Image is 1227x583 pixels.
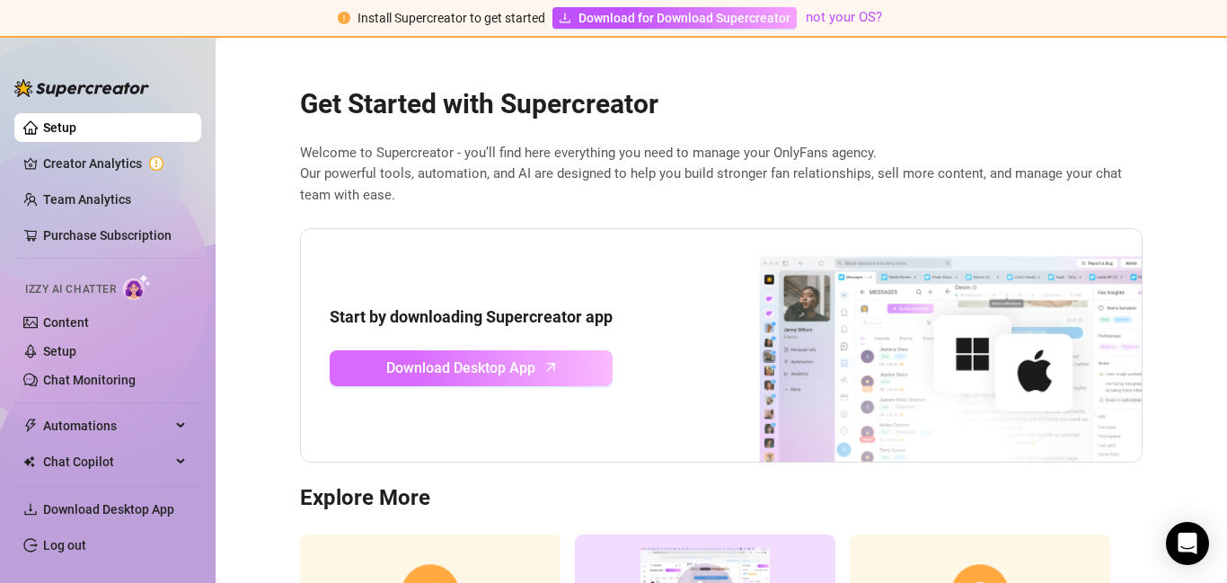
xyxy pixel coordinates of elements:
span: exclamation-circle [338,12,350,24]
span: Install Supercreator to get started [358,11,545,25]
a: Download Desktop Apparrow-up [330,350,613,386]
a: Chat Monitoring [43,373,136,387]
h2: Get Started with Supercreator [300,87,1143,121]
div: Open Intercom Messenger [1166,522,1209,565]
a: Download for Download Supercreator [552,7,797,29]
img: Chat Copilot [23,455,35,468]
img: download app [693,229,1142,463]
span: Welcome to Supercreator - you’ll find here everything you need to manage your OnlyFans agency. Ou... [300,143,1143,207]
span: Chat Copilot [43,447,171,476]
span: Automations [43,411,171,440]
span: thunderbolt [23,419,38,433]
span: download [23,502,38,517]
a: Team Analytics [43,192,131,207]
img: AI Chatter [123,274,151,300]
a: Log out [43,538,86,552]
span: Izzy AI Chatter [25,281,116,298]
a: Content [43,315,89,330]
a: Creator Analytics exclamation-circle [43,149,187,178]
span: Download Desktop App [43,502,174,517]
strong: Start by downloading Supercreator app [330,307,613,326]
span: Download Desktop App [386,357,535,379]
a: Setup [43,120,76,135]
span: arrow-up [541,357,561,377]
a: Purchase Subscription [43,221,187,250]
h3: Explore More [300,484,1143,513]
span: download [559,12,571,24]
img: logo-BBDzfeDw.svg [14,79,149,97]
span: Download for Download Supercreator [578,8,790,28]
a: Setup [43,344,76,358]
a: not your OS? [806,9,882,25]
